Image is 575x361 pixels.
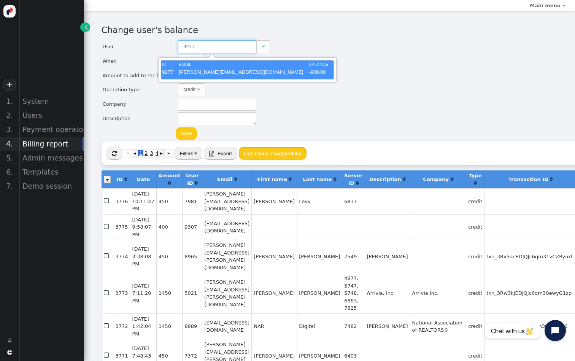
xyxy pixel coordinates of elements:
[202,313,251,339] td: [EMAIL_ADDRESS][DOMAIN_NAME]
[124,149,132,157] a: «
[106,147,122,160] button: 
[19,94,84,108] div: System
[423,177,449,182] b: Company
[195,180,197,186] a: 
[7,337,12,344] span: 
[104,351,110,360] span: 
[297,240,342,273] td: [PERSON_NAME]
[162,61,178,68] td: ID
[289,177,291,182] span: Click to sort
[262,44,265,49] span: 
[466,313,484,339] td: credit
[410,313,466,339] td: National Association of REALTORS®
[309,61,332,68] td: BALANCE
[19,179,84,193] div: Demo session
[80,22,90,32] a: 
[251,313,297,339] td: NAR
[183,86,195,93] div: credit
[297,273,342,313] td: [PERSON_NAME]
[202,240,251,273] td: [PERSON_NAME][EMAIL_ADDRESS][PERSON_NAME][DOMAIN_NAME]
[132,149,138,157] a: ◂
[365,313,410,339] td: [PERSON_NAME]
[113,188,130,214] td: 3776
[168,180,171,186] a: 
[403,177,405,182] a: 
[154,150,160,156] span: 4
[530,3,561,8] b: Main menu
[164,149,173,157] a: »
[138,150,143,156] span: 1
[104,288,110,298] span: 
[508,177,548,182] b: Transaction ID
[124,177,127,182] a: 
[562,3,565,8] span: 
[113,214,130,240] td: 3775
[2,334,17,347] a: 
[179,61,308,68] td: EMAIL
[19,108,84,122] div: Users
[168,181,171,186] span: Click to sort
[19,137,84,151] div: Billing report
[550,177,553,182] span: Click to sort
[112,151,117,156] span: 
[257,177,287,182] b: First name
[7,350,12,355] span: 
[356,181,359,186] span: Click to sort
[217,177,232,182] b: Email
[202,214,251,240] td: [EMAIL_ADDRESS][DOMAIN_NAME]
[342,240,364,273] td: 7549
[182,273,202,313] td: 5021
[156,273,182,313] td: 1450
[19,122,84,137] div: Payment operators
[410,273,466,313] td: Arrivia Inc.
[218,151,232,156] span: Export
[251,188,297,214] td: [PERSON_NAME]
[113,273,130,313] td: 3773
[175,147,202,160] button: Filters
[466,240,484,273] td: credit
[334,177,336,182] a: 
[162,68,178,78] td: 9277
[176,127,197,140] button: Save
[102,54,177,68] td: When
[3,5,16,17] img: logo-icon.svg
[202,273,251,313] td: [PERSON_NAME][EMAIL_ADDRESS][PERSON_NAME][DOMAIN_NAME]
[365,273,410,313] td: Arrivia, Inc
[365,240,410,273] td: [PERSON_NAME]
[124,177,127,182] span: Click to sort
[182,214,202,240] td: 9307
[156,214,182,240] td: 400
[469,173,482,178] b: Type
[116,177,122,182] b: ID
[179,68,308,78] td: [PERSON_NAME][EMAIL_ADDRESS][DOMAIN_NAME]
[158,149,164,157] a: ▸
[195,181,197,186] span: Click to sort
[204,147,237,160] button:  Export
[474,181,477,186] span: Click to sort
[342,313,364,339] td: 7482
[403,177,405,182] span: Click to sort
[104,321,110,331] span: 
[344,173,362,186] b: Server ID
[182,313,202,339] td: 8889
[297,188,342,214] td: Levy
[194,153,197,154] img: trigger_black.png
[466,273,484,313] td: credit
[297,313,342,339] td: Digital
[451,177,453,182] a: 
[303,177,332,182] b: Last name
[143,150,149,156] span: 2
[19,165,84,179] div: Templates
[104,251,110,261] span: 
[102,24,558,37] h3: Change user's balance
[342,188,364,214] td: 6837
[251,273,297,313] td: [PERSON_NAME]
[186,173,199,186] b: User ID
[451,177,453,182] span: Click to sort
[149,150,154,156] span: 3
[209,151,214,156] span: 
[251,240,297,273] td: [PERSON_NAME]
[550,177,553,182] a: 
[102,97,177,111] td: Company
[156,313,182,339] td: 1450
